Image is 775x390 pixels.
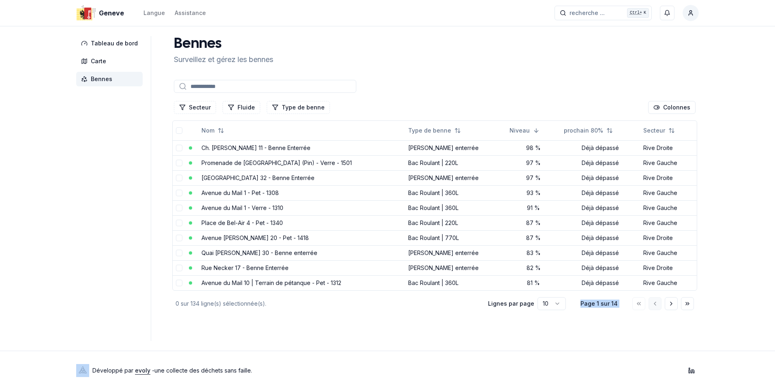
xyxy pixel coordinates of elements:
[554,6,652,20] button: recherche ...Ctrl+K
[564,174,637,182] div: Déjà dépassé
[643,126,665,135] span: Secteur
[91,75,112,83] span: Bennes
[174,54,273,65] p: Surveillez et gérez les bennes
[564,249,637,257] div: Déjà dépassé
[223,101,260,114] button: Filtrer les lignes
[564,234,637,242] div: Déjà dépassé
[408,126,451,135] span: Type de benne
[267,101,330,114] button: Filtrer les lignes
[174,101,216,114] button: Filtrer les lignes
[201,249,317,256] a: Quai [PERSON_NAME] 30 - Benne enterrée
[640,245,697,260] td: Rive Gauche
[510,174,557,182] div: 97 %
[135,367,150,374] a: evoly
[91,39,138,47] span: Tableau de bord
[143,8,165,18] button: Langue
[201,159,352,166] a: Promenade de [GEOGRAPHIC_DATA] (Pin) - Verre - 1501
[488,300,534,308] p: Lignes par page
[564,159,637,167] div: Déjà dépassé
[405,155,506,170] td: Bac Roulant | 220L
[405,200,506,215] td: Bac Roulant | 360L
[176,145,182,151] button: select-row
[638,124,680,137] button: Not sorted. Click to sort ascending.
[648,101,696,114] button: Cocher les colonnes
[176,190,182,196] button: select-row
[176,300,475,308] div: 0 sur 134 ligne(s) sélectionnée(s).
[510,204,557,212] div: 91 %
[405,215,506,230] td: Bac Roulant | 220L
[76,8,127,18] a: Geneve
[564,279,637,287] div: Déjà dépassé
[510,126,530,135] span: Niveau
[564,126,603,135] span: prochain 80%
[405,245,506,260] td: [PERSON_NAME] enterrée
[640,230,697,245] td: Rive Droite
[403,124,466,137] button: Not sorted. Click to sort ascending.
[92,365,252,376] p: Développé par - une collecte des déchets sans faille .
[640,140,697,155] td: Rive Droite
[175,8,206,18] a: Assistance
[76,364,89,377] img: Evoly Logo
[405,140,506,155] td: [PERSON_NAME] enterrée
[76,72,146,86] a: Bennes
[640,215,697,230] td: Rive Gauche
[201,219,283,226] a: Place de Bel-Air 4 - Pet - 1340
[564,189,637,197] div: Déjà dépassé
[640,185,697,200] td: Rive Gauche
[176,250,182,256] button: select-row
[176,175,182,181] button: select-row
[640,275,697,290] td: Rive Gauche
[197,124,229,137] button: Not sorted. Click to sort ascending.
[559,124,618,137] button: Not sorted. Click to sort ascending.
[564,204,637,212] div: Déjà dépassé
[201,144,310,151] a: Ch. [PERSON_NAME] 11 - Benne Enterrée
[176,235,182,241] button: select-row
[510,159,557,167] div: 97 %
[640,170,697,185] td: Rive Droite
[76,3,96,23] img: Geneve Logo
[143,9,165,17] div: Langue
[510,264,557,272] div: 82 %
[510,279,557,287] div: 81 %
[201,126,214,135] span: Nom
[405,185,506,200] td: Bac Roulant | 360L
[174,36,273,52] h1: Bennes
[640,155,697,170] td: Rive Gauche
[176,265,182,271] button: select-row
[505,124,544,137] button: Sorted descending. Click to sort ascending.
[176,220,182,226] button: select-row
[176,127,182,134] button: select-all
[510,249,557,257] div: 83 %
[564,264,637,272] div: Déjà dépassé
[201,189,279,196] a: Avenue du Mail 1 - Pet - 1308
[640,260,697,275] td: Rive Droite
[201,174,315,181] a: [GEOGRAPHIC_DATA] 32 - Benne Enterrée
[405,170,506,185] td: [PERSON_NAME] enterrée
[176,160,182,166] button: select-row
[91,57,106,65] span: Carte
[201,279,341,286] a: Avenue du Mail 10 | Terrain de pétanque - Pet - 1312
[665,297,678,310] button: Aller à la page suivante
[564,144,637,152] div: Déjà dépassé
[201,234,309,241] a: Avenue [PERSON_NAME] 20 - Pet - 1418
[510,189,557,197] div: 93 %
[510,219,557,227] div: 87 %
[201,264,289,271] a: Rue Necker 17 - Benne Enterrée
[579,300,619,308] div: Page 1 sur 14
[76,54,146,69] a: Carte
[681,297,694,310] button: Aller à la dernière page
[76,36,146,51] a: Tableau de bord
[405,275,506,290] td: Bac Roulant | 360L
[176,205,182,211] button: select-row
[564,219,637,227] div: Déjà dépassé
[569,9,605,17] span: recherche ...
[510,234,557,242] div: 87 %
[405,230,506,245] td: Bac Roulant | 770L
[201,204,283,211] a: Avenue du Mail 1 - Verre - 1310
[176,280,182,286] button: select-row
[510,144,557,152] div: 98 %
[405,260,506,275] td: [PERSON_NAME] enterrée
[99,8,124,18] span: Geneve
[640,200,697,215] td: Rive Gauche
